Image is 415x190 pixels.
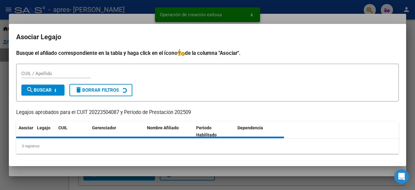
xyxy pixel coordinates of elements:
span: Nombre Afiliado [147,125,179,130]
datatable-header-cell: Dependencia [235,121,284,142]
button: Borrar Filtros [69,84,132,96]
datatable-header-cell: Gerenciador [90,121,145,142]
span: Legajo [37,125,50,130]
span: Borrar Filtros [75,87,119,93]
span: Asociar [19,125,33,130]
span: Periodo Habilitado [196,125,217,137]
span: Buscar [26,87,52,93]
span: Gerenciador [92,125,116,130]
datatable-header-cell: Legajo [35,121,56,142]
button: Buscar [21,85,64,96]
datatable-header-cell: Periodo Habilitado [194,121,235,142]
div: Open Intercom Messenger [394,169,409,184]
datatable-header-cell: Nombre Afiliado [145,121,194,142]
div: 0 registros [16,139,399,154]
datatable-header-cell: CUIL [56,121,90,142]
span: Dependencia [237,125,263,130]
p: Legajos aprobados para el CUIT 20223504087 y Período de Prestación 202509 [16,109,399,116]
h2: Asociar Legajo [16,31,399,43]
datatable-header-cell: Asociar [16,121,35,142]
span: CUIL [58,125,68,130]
h4: Busque el afiliado correspondiente en la tabla y haga click en el ícono de la columna "Asociar". [16,49,399,57]
mat-icon: search [26,86,34,93]
mat-icon: delete [75,86,82,93]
